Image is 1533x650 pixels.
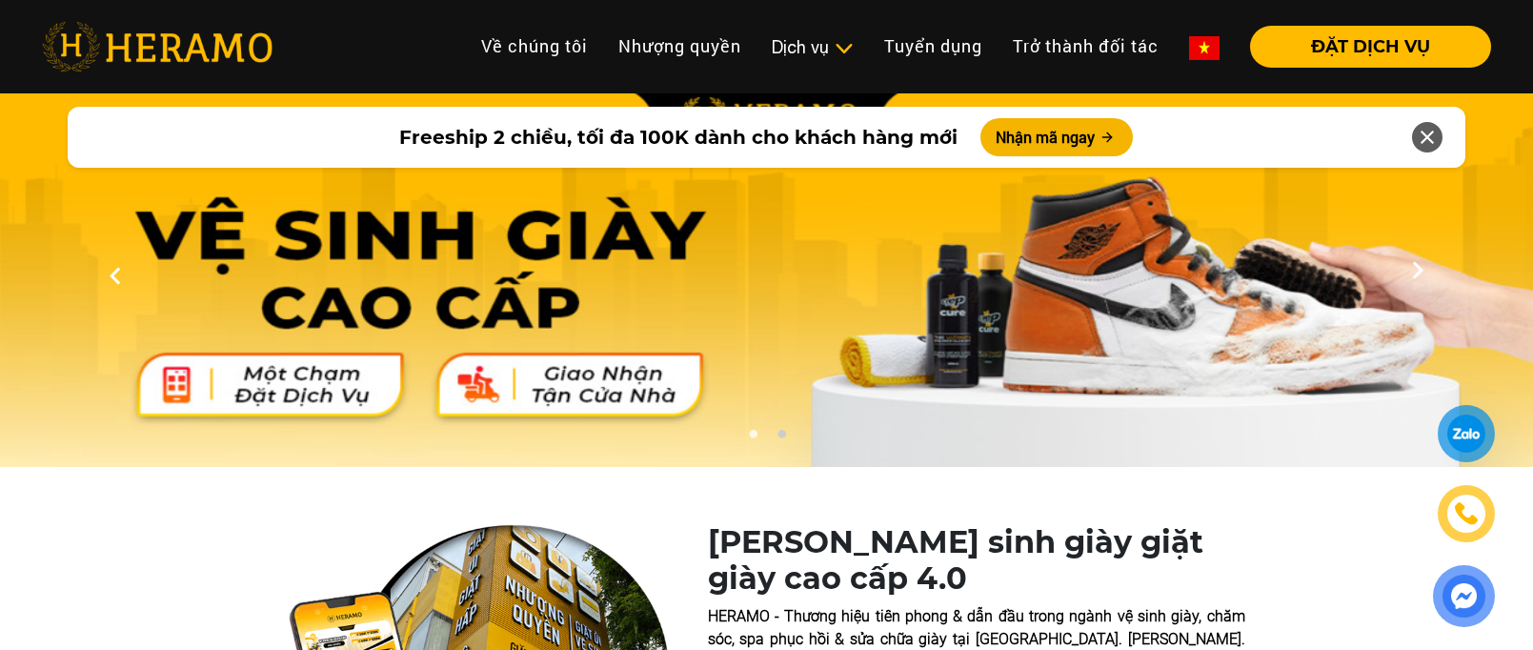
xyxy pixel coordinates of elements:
a: phone-icon [1441,488,1492,539]
img: phone-icon [1453,500,1480,527]
div: Dịch vụ [772,34,854,60]
a: Tuyển dụng [869,26,998,67]
a: Trở thành đối tác [998,26,1174,67]
button: Nhận mã ngay [980,118,1133,156]
img: heramo-logo.png [42,22,272,71]
h1: [PERSON_NAME] sinh giày giặt giày cao cấp 4.0 [708,524,1245,598]
a: ĐẶT DỊCH VỤ [1235,38,1491,55]
a: Nhượng quyền [603,26,756,67]
img: vn-flag.png [1189,36,1220,60]
button: ĐẶT DỊCH VỤ [1250,26,1491,68]
button: 1 [743,429,762,448]
img: subToggleIcon [834,39,854,58]
a: Về chúng tôi [466,26,603,67]
button: 2 [772,429,791,448]
span: Freeship 2 chiều, tối đa 100K dành cho khách hàng mới [399,123,958,152]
